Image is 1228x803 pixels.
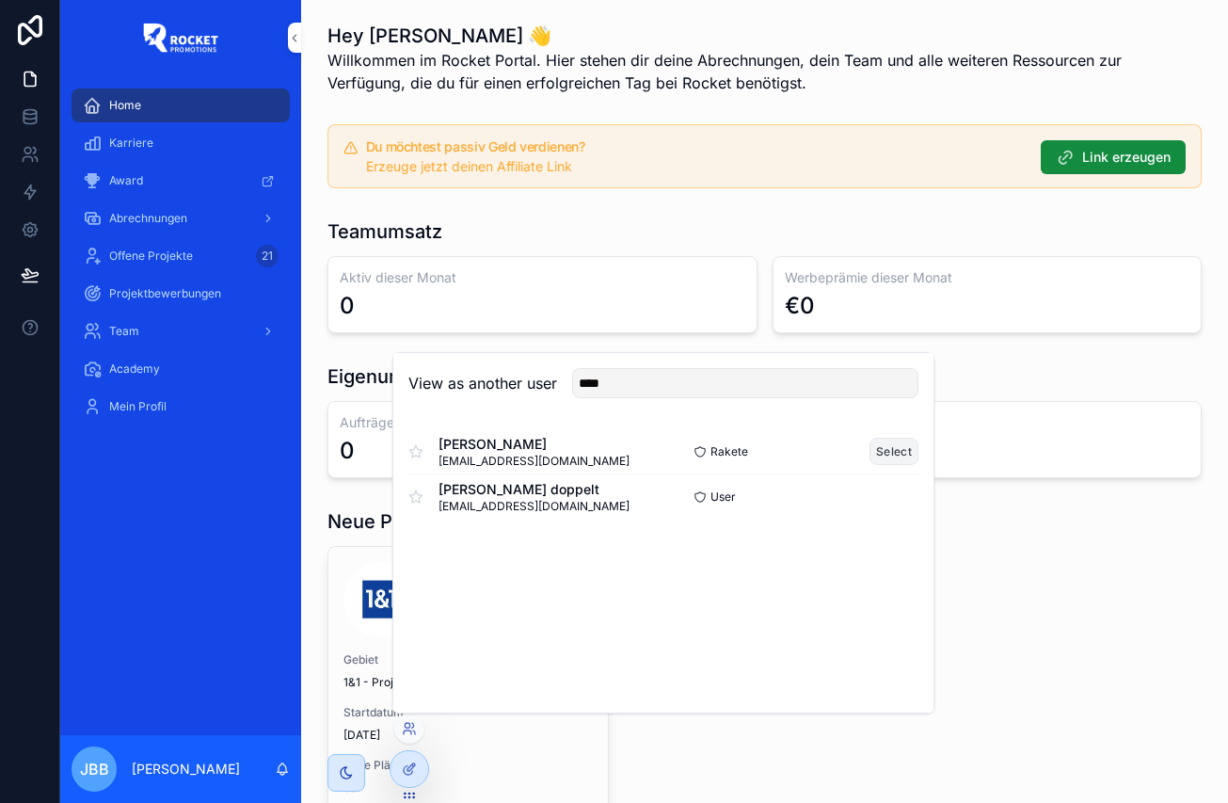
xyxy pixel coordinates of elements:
[72,352,290,386] a: Academy
[785,268,1190,287] h3: Werbeprämie dieser Monat
[343,728,593,743] span: [DATE]
[109,211,187,226] span: Abrechnungen
[785,413,1190,432] h3: Aufträge heute
[80,758,109,780] span: JBB
[1041,140,1186,174] button: Link erzeugen
[439,454,630,469] span: [EMAIL_ADDRESS][DOMAIN_NAME]
[72,390,290,424] a: Mein Profil
[256,245,279,267] div: 21
[343,758,593,773] span: Freie Plätze
[439,499,630,514] span: [EMAIL_ADDRESS][DOMAIN_NAME]
[327,508,455,535] h1: Neue Projekte
[340,291,355,321] div: 0
[60,75,301,448] div: scrollable content
[327,218,442,245] h1: Teamumsatz
[327,23,1202,49] h1: Hey [PERSON_NAME] 👋
[343,780,593,795] span: 30
[72,314,290,348] a: Team
[109,324,139,339] span: Team
[340,268,745,287] h3: Aktiv dieser Monat
[72,239,290,273] a: Offene Projekte21
[72,126,290,160] a: Karriere
[327,49,1202,94] span: Willkommen im Rocket Portal. Hier stehen dir deine Abrechnungen, dein Team und alle weiteren Ress...
[343,705,593,720] span: Startdatum
[439,435,630,454] span: [PERSON_NAME]
[109,173,143,188] span: Award
[72,164,290,198] a: Award
[327,363,443,390] h1: Eigenumsatz
[340,413,745,432] h3: Aufträge dieser Monat
[143,23,218,53] img: App logo
[72,201,290,235] a: Abrechnungen
[109,399,167,414] span: Mein Profil
[109,286,221,301] span: Projektbewerbungen
[109,249,193,264] span: Offene Projekte
[869,438,918,465] button: Select
[109,361,160,377] span: Academy
[710,444,748,459] span: Rakete
[109,98,141,113] span: Home
[343,652,593,667] span: Gebiet
[366,140,1026,153] h5: Du möchtest passiv Geld verdienen?
[343,675,593,690] span: 1&1 - Projekt-1
[72,277,290,311] a: Projektbewerbungen
[710,490,736,505] span: User
[439,480,630,499] span: [PERSON_NAME] doppelt
[340,436,355,466] div: 0
[366,158,572,174] span: Erzeuge jetzt deinen Affiliate Link
[132,760,240,779] p: [PERSON_NAME]
[109,136,153,151] span: Karriere
[1082,148,1171,167] span: Link erzeugen
[408,372,557,394] h2: View as another user
[785,291,815,321] div: €0
[366,157,1026,176] div: Erzeuge jetzt deinen Affiliate Link
[72,88,290,122] a: Home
